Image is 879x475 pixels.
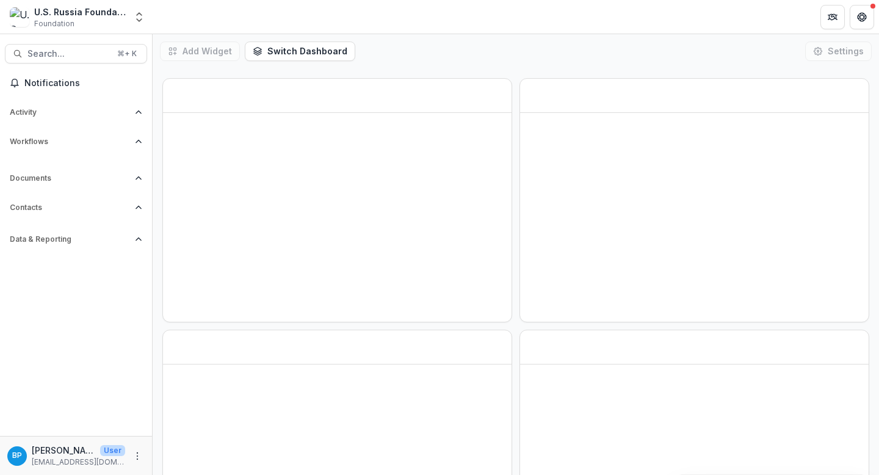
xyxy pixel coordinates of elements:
[27,49,110,59] span: Search...
[32,457,125,468] p: [EMAIL_ADDRESS][DOMAIN_NAME]
[245,42,355,61] button: Switch Dashboard
[10,7,29,27] img: U.S. Russia Foundation
[10,174,130,183] span: Documents
[157,8,209,26] nav: breadcrumb
[5,198,147,217] button: Open Contacts
[24,78,142,89] span: Notifications
[10,137,130,146] span: Workflows
[32,444,95,457] p: [PERSON_NAME]
[5,44,147,63] button: Search...
[100,445,125,456] p: User
[5,169,147,188] button: Open Documents
[5,230,147,249] button: Open Data & Reporting
[850,5,874,29] button: Get Help
[34,5,126,18] div: U.S. Russia Foundation
[130,449,145,463] button: More
[5,73,147,93] button: Notifications
[115,47,139,60] div: ⌘ + K
[34,18,74,29] span: Foundation
[12,452,22,460] div: Bennett P
[10,235,130,244] span: Data & Reporting
[10,203,130,212] span: Contacts
[5,103,147,122] button: Open Activity
[805,42,872,61] button: Settings
[10,108,130,117] span: Activity
[820,5,845,29] button: Partners
[131,5,148,29] button: Open entity switcher
[5,132,147,151] button: Open Workflows
[160,42,240,61] button: Add Widget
